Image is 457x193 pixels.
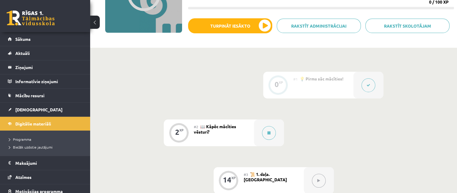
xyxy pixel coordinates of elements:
[15,74,83,88] legend: Informatīvie ziņojumi
[15,107,62,112] span: [DEMOGRAPHIC_DATA]
[223,177,231,182] div: 14
[9,137,84,142] a: Programma
[8,74,83,88] a: Informatīvie ziņojumi
[188,18,272,33] button: Turpināt iesākto
[8,32,83,46] a: Sākums
[300,76,343,81] span: 💡 Pirms sāc mācīties!
[365,19,449,33] a: Rakstīt skolotājam
[175,129,179,135] div: 2
[15,60,83,74] legend: Ziņojumi
[15,93,44,98] span: Mācību resursi
[8,156,83,170] a: Maksājumi
[194,124,198,129] span: #2
[8,89,83,102] a: Mācību resursi
[179,128,184,132] div: XP
[244,172,248,177] span: #3
[15,121,51,126] span: Digitālie materiāli
[8,103,83,116] a: [DEMOGRAPHIC_DATA]
[8,46,83,60] a: Aktuāli
[7,11,55,26] a: Rīgas 1. Tālmācības vidusskola
[15,156,83,170] legend: Maksājumi
[244,171,287,182] span: 📜 1. daļa. [GEOGRAPHIC_DATA]
[15,36,31,42] span: Sākums
[8,117,83,131] a: Digitālie materiāli
[275,82,279,87] div: 0
[9,144,84,150] a: Biežāk uzdotie jautājumi
[8,60,83,74] a: Ziņojumi
[9,145,53,149] span: Biežāk uzdotie jautājumi
[15,50,30,56] span: Aktuāli
[277,19,361,33] a: Rakstīt administrācijai
[194,124,236,134] span: 📖 Kāpēc mācīties vēsturi?
[8,170,83,184] a: Atzīmes
[293,77,298,81] span: #1
[279,81,283,84] div: XP
[231,176,236,179] div: XP
[15,174,32,180] span: Atzīmes
[9,137,31,142] span: Programma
